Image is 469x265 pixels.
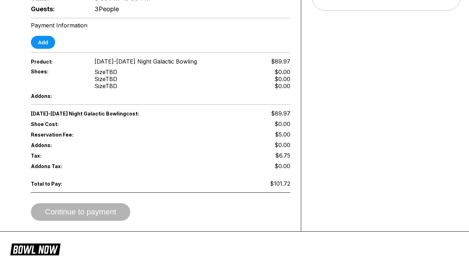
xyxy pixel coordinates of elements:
div: $0.00 [275,75,290,82]
span: Reservation Fee: [31,132,161,138]
span: Shoe Cost: [31,121,83,127]
div: Size TBD [94,82,117,90]
div: Size TBD [94,68,117,75]
span: $89.97 [271,58,290,65]
span: $0.00 [275,120,290,127]
span: $5.00 [275,131,290,138]
span: Total to Pay: [31,181,83,187]
span: Addons: [31,93,83,99]
span: $6.75 [275,152,290,159]
span: $101.72 [270,180,290,187]
div: $0.00 [275,68,290,75]
span: Guests: [31,5,83,13]
span: [DATE]-[DATE] Night Galactic Bowling cost: [31,111,161,117]
span: Shoes: [31,68,83,74]
span: $0.00 [275,163,290,170]
span: 3 People [94,5,119,13]
div: $0.00 [275,82,290,90]
span: $0.00 [275,141,290,148]
span: Addons: [31,142,83,148]
span: Addons Tax: [31,163,83,169]
span: Product: [31,59,83,65]
button: Add [31,36,55,49]
span: [DATE]-[DATE] Night Galactic Bowling [94,58,197,65]
span: Tax: [31,153,83,159]
div: Size TBD [94,75,117,82]
span: $89.97 [271,110,290,117]
div: Payment Information [31,22,290,29]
